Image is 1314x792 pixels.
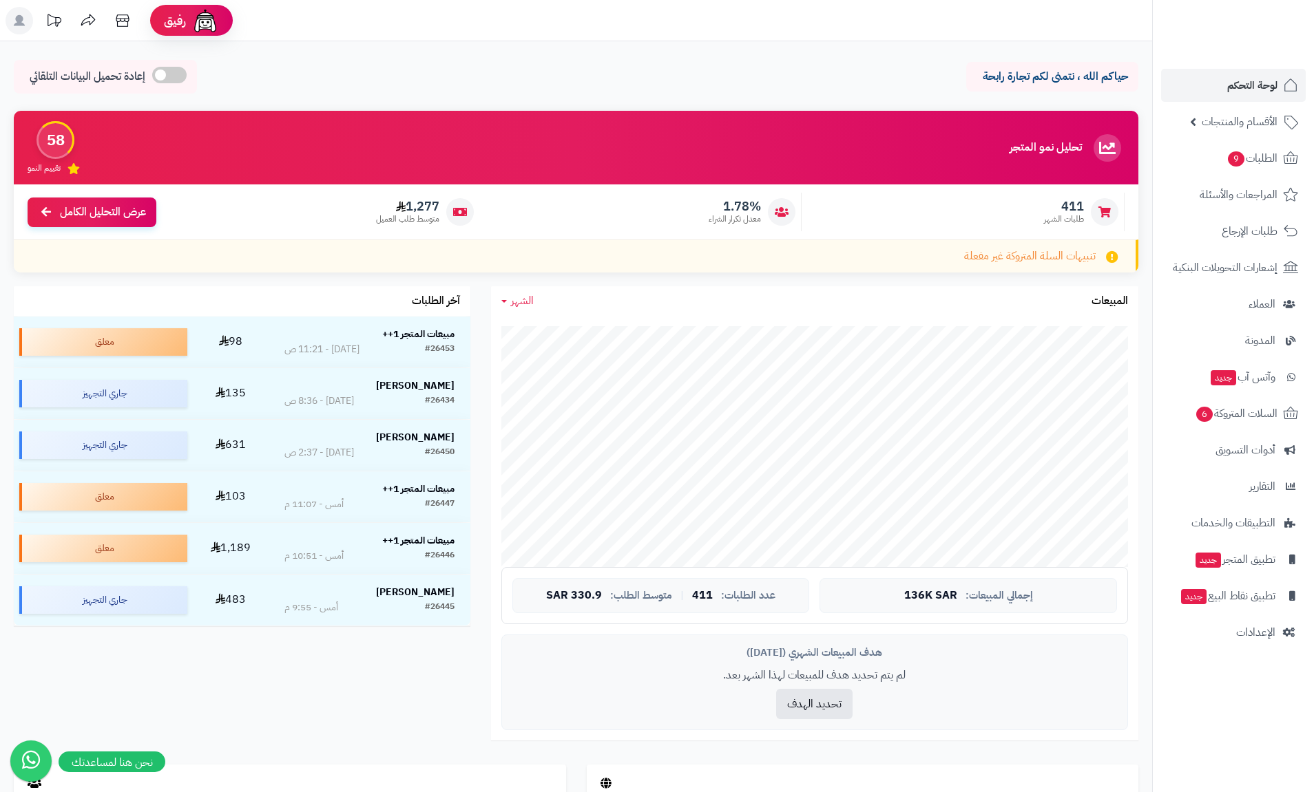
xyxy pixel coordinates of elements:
span: إجمالي المبيعات: [966,590,1033,601]
div: معلق [19,483,187,511]
span: 6 [1196,407,1213,422]
a: الشهر [501,293,534,309]
a: تطبيق المتجرجديد [1161,543,1306,576]
div: أمس - 9:55 م [284,601,338,614]
td: 98 [193,317,268,367]
span: 1,277 [376,199,439,214]
span: | [680,590,684,601]
button: تحديد الهدف [776,689,853,719]
strong: مبيعات المتجر 1++ [382,533,455,548]
span: المراجعات والأسئلة [1200,185,1277,204]
div: #26447 [425,497,455,511]
span: جديد [1181,589,1207,604]
div: [DATE] - 8:36 ص [284,394,354,408]
span: وآتس آب [1209,367,1275,387]
div: #26450 [425,446,455,460]
span: جديد [1196,553,1221,568]
span: التطبيقات والخدمات [1191,513,1275,533]
div: معلق [19,328,187,356]
span: المدونة [1245,331,1275,350]
a: السلات المتروكة6 [1161,397,1306,430]
span: العملاء [1249,295,1275,314]
a: إشعارات التحويلات البنكية [1161,251,1306,284]
span: 411 [1044,199,1084,214]
span: 1.78% [709,199,761,214]
a: لوحة التحكم [1161,69,1306,102]
span: السلات المتروكة [1195,404,1277,423]
div: جاري التجهيز [19,431,187,459]
h3: آخر الطلبات [412,295,460,308]
span: الأقسام والمنتجات [1202,112,1277,131]
span: 330.9 SAR [546,590,602,602]
p: حياكم الله ، نتمنى لكم تجارة رابحة [977,69,1128,85]
span: 411 [692,590,713,602]
div: #26434 [425,394,455,408]
div: #26445 [425,601,455,614]
h3: المبيعات [1092,295,1128,308]
span: تنبيهات السلة المتروكة غير مفعلة [964,248,1096,264]
div: [DATE] - 2:37 ص [284,446,354,460]
img: ai-face.png [191,7,219,34]
span: إعادة تحميل البيانات التلقائي [30,69,145,85]
span: الشهر [511,292,534,309]
div: جاري التجهيز [19,586,187,614]
span: الطلبات [1227,149,1277,168]
div: أمس - 10:51 م [284,549,344,563]
span: التقارير [1249,477,1275,496]
a: وآتس آبجديد [1161,361,1306,394]
span: رفيق [164,12,186,29]
span: الإعدادات [1236,623,1275,642]
span: إشعارات التحويلات البنكية [1173,258,1277,277]
span: معدل تكرار الشراء [709,213,761,225]
a: الطلبات9 [1161,142,1306,175]
td: 103 [193,471,268,522]
td: 483 [193,575,268,625]
div: أمس - 11:07 م [284,497,344,511]
strong: مبيعات المتجر 1++ [382,482,455,496]
strong: [PERSON_NAME] [376,585,455,599]
a: عرض التحليل الكامل [28,197,156,227]
span: عرض التحليل الكامل [60,204,146,220]
span: لوحة التحكم [1227,76,1277,95]
div: #26446 [425,549,455,563]
div: جاري التجهيز [19,380,187,407]
span: تقييم النمو [28,162,61,174]
a: تطبيق نقاط البيعجديد [1161,579,1306,612]
span: طلبات الشهر [1044,213,1084,225]
td: 135 [193,368,268,419]
a: العملاء [1161,288,1306,321]
span: 9 [1228,151,1244,167]
div: معلق [19,535,187,562]
div: [DATE] - 11:21 ص [284,343,359,356]
strong: [PERSON_NAME] [376,430,455,445]
a: تحديثات المنصة [36,7,71,38]
span: تطبيق المتجر [1194,550,1275,569]
a: الإعدادات [1161,616,1306,649]
div: #26453 [425,343,455,356]
span: جديد [1211,370,1236,385]
a: طلبات الإرجاع [1161,215,1306,248]
td: 1,189 [193,523,268,574]
td: 631 [193,420,268,471]
div: هدف المبيعات الشهري ([DATE]) [512,645,1117,660]
span: طلبات الإرجاع [1222,222,1277,241]
span: 136K SAR [904,590,957,602]
a: التطبيقات والخدمات [1161,506,1306,539]
span: متوسط الطلب: [610,590,672,601]
strong: [PERSON_NAME] [376,378,455,393]
h3: تحليل نمو المتجر [1010,142,1082,154]
a: المراجعات والأسئلة [1161,178,1306,211]
a: أدوات التسويق [1161,434,1306,467]
span: متوسط طلب العميل [376,213,439,225]
span: تطبيق نقاط البيع [1180,586,1275,606]
strong: مبيعات المتجر 1++ [382,327,455,341]
p: لم يتم تحديد هدف للمبيعات لهذا الشهر بعد. [512,667,1117,683]
a: المدونة [1161,324,1306,357]
span: أدوات التسويق [1216,440,1275,460]
a: التقارير [1161,470,1306,503]
span: عدد الطلبات: [721,590,775,601]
